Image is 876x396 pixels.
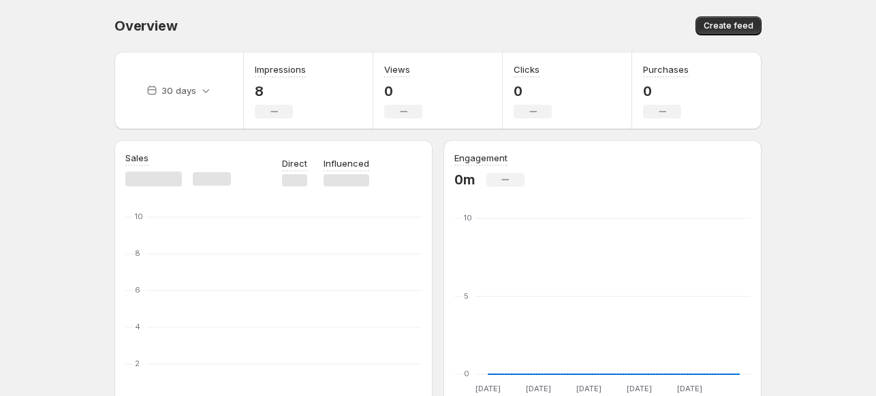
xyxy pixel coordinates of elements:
[135,322,140,331] text: 4
[135,212,143,221] text: 10
[514,83,552,99] p: 0
[125,151,148,165] h3: Sales
[114,18,177,34] span: Overview
[704,20,753,31] span: Create feed
[324,156,369,170] p: Influenced
[576,384,601,393] text: [DATE]
[282,156,307,170] p: Direct
[135,359,140,368] text: 2
[526,384,551,393] text: [DATE]
[135,285,140,295] text: 6
[464,213,472,222] text: 10
[255,63,306,76] h3: Impressions
[464,369,469,378] text: 0
[255,83,306,99] p: 8
[695,16,762,35] button: Create feed
[514,63,539,76] h3: Clicks
[384,83,422,99] p: 0
[627,384,652,393] text: [DATE]
[475,384,501,393] text: [DATE]
[161,84,196,97] p: 30 days
[643,63,689,76] h3: Purchases
[677,384,702,393] text: [DATE]
[454,171,475,188] p: 0m
[135,248,140,258] text: 8
[643,83,689,99] p: 0
[464,291,469,301] text: 5
[384,63,410,76] h3: Views
[454,151,507,165] h3: Engagement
